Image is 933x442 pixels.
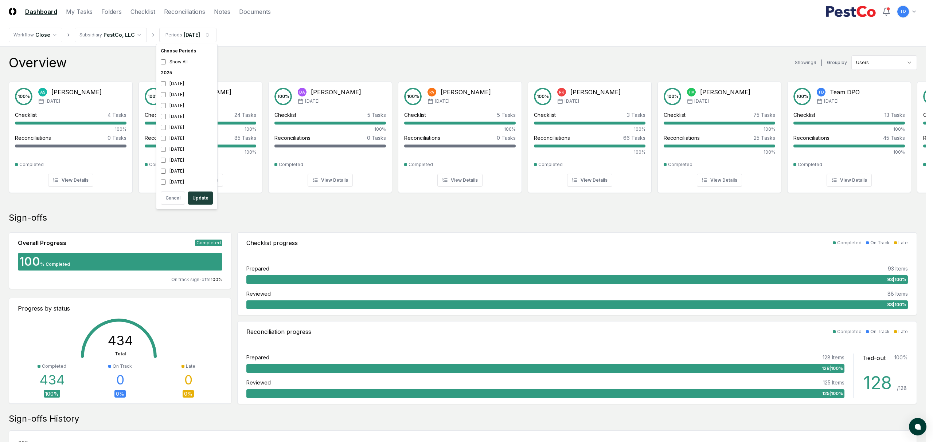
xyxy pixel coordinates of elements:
[158,89,216,100] div: [DATE]
[158,144,216,155] div: [DATE]
[158,56,216,67] div: Show All
[158,155,216,166] div: [DATE]
[158,78,216,89] div: [DATE]
[158,46,216,56] div: Choose Periods
[158,122,216,133] div: [DATE]
[188,192,213,205] button: Update
[158,67,216,78] div: 2025
[158,166,216,177] div: [DATE]
[158,111,216,122] div: [DATE]
[161,192,185,205] button: Cancel
[158,100,216,111] div: [DATE]
[158,177,216,188] div: [DATE]
[158,133,216,144] div: [DATE]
